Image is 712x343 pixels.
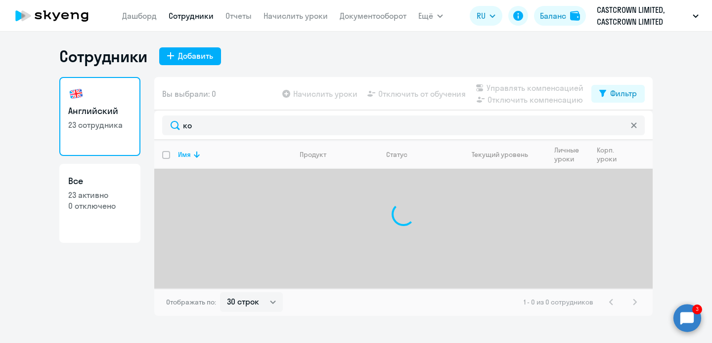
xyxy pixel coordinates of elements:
[472,150,528,159] div: Текущий уровень
[591,85,645,103] button: Фильтр
[68,105,132,117] h3: Английский
[470,6,502,26] button: RU
[597,4,689,28] p: CASTCROWN LIMITED, CASTCROWN LIMITED
[264,11,328,21] a: Начислить уроки
[524,298,593,306] span: 1 - 0 из 0 сотрудников
[610,87,637,99] div: Фильтр
[178,150,291,159] div: Имя
[592,4,704,28] button: CASTCROWN LIMITED, CASTCROWN LIMITED
[300,150,326,159] div: Продукт
[59,164,140,243] a: Все23 активно0 отключено
[162,88,216,100] span: Вы выбрали: 0
[540,10,566,22] div: Баланс
[597,146,618,163] div: Корп. уроки
[159,47,221,65] button: Добавить
[554,146,588,163] div: Личные уроки
[462,150,546,159] div: Текущий уровень
[178,50,213,62] div: Добавить
[386,150,454,159] div: Статус
[68,175,132,188] h3: Все
[68,200,132,211] p: 0 отключено
[386,150,407,159] div: Статус
[418,10,433,22] span: Ещё
[597,146,624,163] div: Корп. уроки
[68,190,132,200] p: 23 активно
[225,11,252,21] a: Отчеты
[534,6,586,26] button: Балансbalance
[169,11,214,21] a: Сотрудники
[68,119,132,130] p: 23 сотрудника
[477,10,486,22] span: RU
[59,77,140,156] a: Английский23 сотрудника
[166,298,216,306] span: Отображать по:
[59,46,147,66] h1: Сотрудники
[340,11,406,21] a: Документооборот
[68,86,84,102] img: english
[178,150,191,159] div: Имя
[122,11,157,21] a: Дашборд
[418,6,443,26] button: Ещё
[570,11,580,21] img: balance
[162,115,645,135] input: Поиск по имени, email, продукту или статусу
[554,146,582,163] div: Личные уроки
[300,150,378,159] div: Продукт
